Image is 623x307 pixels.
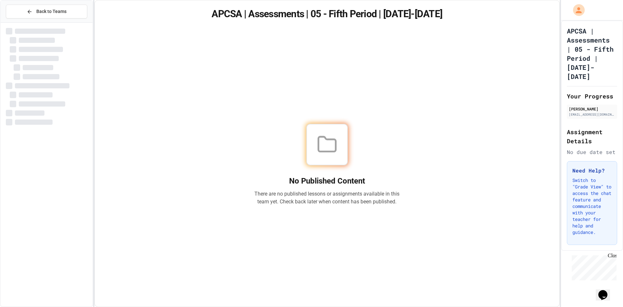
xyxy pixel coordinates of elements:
div: [PERSON_NAME] [569,106,615,112]
h1: APCSA | Assessments | 05 - Fifth Period | [DATE]-[DATE] [567,26,617,81]
h2: Your Progress [567,92,617,101]
h2: Assignment Details [567,127,617,146]
div: No due date set [567,148,617,156]
p: There are no published lessons or assignments available in this team yet. Check back later when c... [254,190,400,206]
div: Chat with us now!Close [3,3,45,41]
h2: No Published Content [254,176,400,186]
div: [EMAIL_ADDRESS][DOMAIN_NAME] [569,112,615,117]
button: Back to Teams [6,5,87,19]
p: Switch to "Grade View" to access the chat feature and communicate with your teacher for help and ... [572,177,612,236]
h3: Need Help? [572,167,612,174]
div: My Account [566,3,586,18]
iframe: chat widget [569,253,617,280]
span: Back to Teams [36,8,67,15]
iframe: chat widget [596,281,617,301]
h1: APCSA | Assessments | 05 - Fifth Period | [DATE]-[DATE] [103,8,552,20]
